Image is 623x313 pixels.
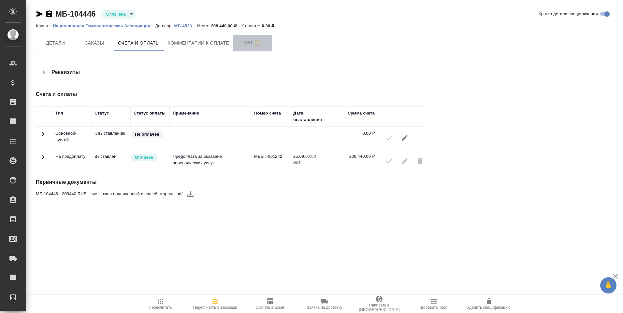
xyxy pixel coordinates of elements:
[51,68,80,76] h4: Реквизиты
[55,110,63,116] div: Тип
[211,23,241,28] p: 208 440,00 ₽
[329,150,378,173] td: 208 440,00 ₽
[36,178,423,186] h4: Первичные документы
[135,154,153,161] p: Оплачен
[329,127,378,150] td: 0,00 ₽
[40,39,71,47] span: Детали
[36,10,44,18] button: Скопировать ссылку для ЯМессенджера
[133,295,188,313] button: Пересчитать
[135,131,159,138] p: Не оплачен
[168,39,229,47] span: Комментарии к оплате
[36,191,182,197] span: МБ-104446 - 208440 RUB - счет - скан подписанный с нашей стороны.pdf
[39,157,47,162] span: Toggle Row Expanded
[36,90,423,98] h4: Счета и оплаты
[352,295,407,313] button: Написать в [GEOGRAPHIC_DATA]
[461,295,516,313] button: Удалить спецификацию
[255,305,284,310] span: Скачать в Excel
[94,130,127,137] p: Счет отправлен к выставлению в ардеп, но в 1С не выгружен еще, разблокировать можно только на сто...
[104,11,128,17] button: Оплачена
[262,23,279,28] p: 0,00 ₽
[45,10,53,18] button: Скопировать ссылку
[55,9,96,18] a: МБ-104446
[305,154,316,159] p: 00:00
[36,23,53,28] p: Клиент:
[52,150,91,173] td: На предоплату
[118,39,160,47] span: Счета и оплаты
[94,153,127,160] p: Все изменения в спецификации заблокированы
[237,39,268,47] span: Чат
[197,23,211,28] p: Итого:
[254,110,281,116] div: Номер счета
[188,295,242,313] button: Пересчитать с заказами
[348,110,375,116] div: Сумма счета
[293,160,326,166] p: 2025
[173,153,248,166] p: Предоплата за оказание переводческих услуг.
[251,150,290,173] td: МББП-001242
[173,110,199,116] div: Примечание
[174,23,197,28] a: МБ-4539
[39,134,47,139] span: Toggle Row Expanded
[467,305,510,310] span: Удалить спецификацию
[293,110,326,123] div: Дата выставления
[293,154,305,159] p: 25.09,
[53,23,155,28] a: Национальная Геммологическая Ассоциация
[134,110,166,116] div: Статус оплаты
[242,295,297,313] button: Скачать в Excel
[94,110,109,116] div: Статус
[539,11,598,17] span: Кратко детали спецификации
[149,305,172,310] span: Пересчитать
[421,305,447,310] span: Добавить Todo
[397,130,413,146] button: Редактировать
[101,10,136,19] div: Оплачена
[600,277,616,293] button: 🙏
[241,23,262,28] p: К оплате:
[407,295,461,313] button: Добавить Todo
[193,305,237,310] span: Пересчитать с заказами
[52,127,91,150] td: Основной-пустой
[307,305,342,310] span: Заявка на доставку
[297,295,352,313] button: Заявка на доставку
[155,23,174,28] p: Договор:
[356,303,403,312] span: Написать в [GEOGRAPHIC_DATA]
[79,39,110,47] span: Заказы
[603,279,614,292] span: 🙏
